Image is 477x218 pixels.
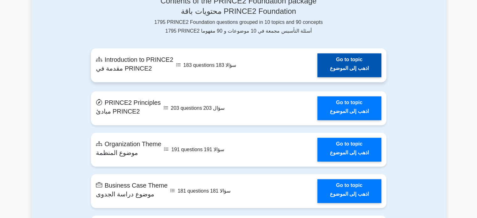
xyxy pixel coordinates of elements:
[181,7,296,15] sider-trans-text: محتويات باقة PRINCE2 Foundation
[317,53,381,77] a: Go to topicاذهب إلى الموضوع
[317,138,381,162] a: Go to topicاذهب إلى الموضوع
[317,96,381,120] a: Go to topicاذهب إلى الموضوع
[317,179,381,203] a: Go to topicاذهب إلى الموضوع
[165,28,312,34] sider-trans-text: 1795 PRINCE2 أسئلة التأسيس مجمعة في 10 موضوعات و 90 مفهوما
